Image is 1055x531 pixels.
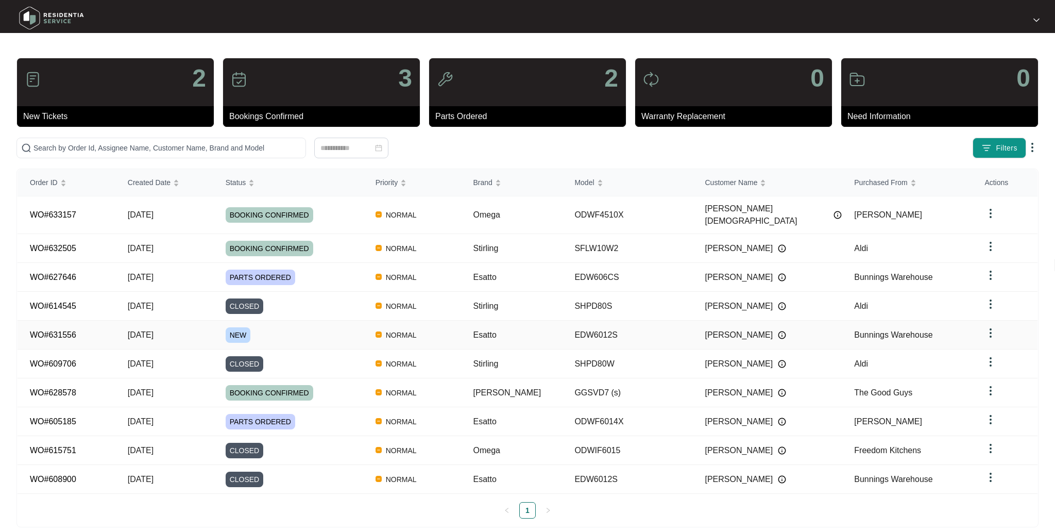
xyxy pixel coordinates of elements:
[473,446,500,455] span: Omega
[25,71,41,88] img: icon
[382,444,421,457] span: NORMAL
[192,66,206,91] p: 2
[849,71,865,88] img: icon
[562,321,692,350] td: EDW6012S
[473,244,499,253] span: Stirling
[473,475,497,484] span: Esatto
[562,263,692,292] td: EDW606CS
[376,418,382,424] img: Vercel Logo
[437,71,453,88] img: icon
[778,360,786,368] img: Info icon
[128,244,154,253] span: [DATE]
[545,507,551,513] span: right
[229,110,420,123] p: Bookings Confirmed
[382,387,421,399] span: NORMAL
[376,447,382,453] img: Vercel Logo
[461,169,563,196] th: Brand
[854,177,907,188] span: Purchased From
[854,359,868,368] span: Aldi
[382,416,421,428] span: NORMAL
[854,330,932,339] span: Bunnings Warehouse
[854,244,868,253] span: Aldi
[984,413,997,426] img: dropdown arrow
[778,389,786,397] img: Info icon
[499,502,515,519] li: Previous Page
[382,358,421,370] span: NORMAL
[226,443,264,458] span: CLOSED
[213,169,363,196] th: Status
[382,329,421,341] span: NORMAL
[499,502,515,519] button: left
[972,169,1037,196] th: Actions
[226,241,313,256] span: BOOKING CONFIRMED
[854,302,868,310] span: Aldi
[376,389,382,395] img: Vercel Logo
[30,388,76,397] a: WO#628578
[376,360,382,367] img: Vercel Logo
[376,331,382,338] img: Vercel Logo
[984,327,997,339] img: dropdown arrow
[778,244,786,253] img: Info icon
[705,329,773,341] span: [PERSON_NAME]
[376,274,382,280] img: Vercel Logo
[382,473,421,486] span: NORMAL
[778,418,786,426] img: Info icon
[705,242,773,255] span: [PERSON_NAME]
[30,446,76,455] a: WO#615751
[562,234,692,263] td: SFLW10W2
[562,350,692,378] td: SHPD80W
[705,177,758,188] span: Customer Name
[981,143,992,153] img: filter icon
[562,407,692,436] td: ODWF6014X
[382,209,421,221] span: NORMAL
[641,110,832,123] p: Warranty Replacement
[778,331,786,339] img: Info icon
[973,138,1026,158] button: filter iconFilters
[30,330,76,339] a: WO#631556
[376,245,382,251] img: Vercel Logo
[376,476,382,482] img: Vercel Logo
[1033,18,1040,23] img: dropdown arrow
[128,417,154,426] span: [DATE]
[984,356,997,368] img: dropdown arrow
[984,269,997,281] img: dropdown arrow
[778,446,786,455] img: Info icon
[382,271,421,284] span: NORMAL
[473,330,497,339] span: Esatto
[30,177,58,188] span: Order ID
[30,302,76,310] a: WO#614545
[30,417,76,426] a: WO#605185
[540,502,556,519] button: right
[473,302,499,310] span: Stirling
[128,446,154,455] span: [DATE]
[705,473,773,486] span: [PERSON_NAME]
[226,356,264,372] span: CLOSED
[226,327,251,343] span: NEW
[1026,141,1039,154] img: dropdown arrow
[504,507,510,513] span: left
[778,302,786,310] img: Info icon
[854,446,921,455] span: Freedom Kitchens
[473,273,497,281] span: Esatto
[376,211,382,218] img: Vercel Logo
[562,292,692,321] td: SHPD80S
[540,502,556,519] li: Next Page
[435,110,626,123] p: Parts Ordered
[128,210,154,219] span: [DATE]
[473,417,497,426] span: Esatto
[778,475,786,484] img: Info icon
[226,414,295,429] span: PARTS ORDERED
[473,388,541,397] span: [PERSON_NAME]
[705,358,773,370] span: [PERSON_NAME]
[226,385,313,401] span: BOOKING CONFIRMED
[854,273,932,281] span: Bunnings Warehouse
[810,66,824,91] p: 0
[382,300,421,312] span: NORMAL
[363,169,461,196] th: Priority
[984,471,997,484] img: dropdown arrow
[30,475,76,484] a: WO#608900
[854,417,922,426] span: [PERSON_NAME]
[705,444,773,457] span: [PERSON_NAME]
[128,359,154,368] span: [DATE]
[128,475,154,484] span: [DATE]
